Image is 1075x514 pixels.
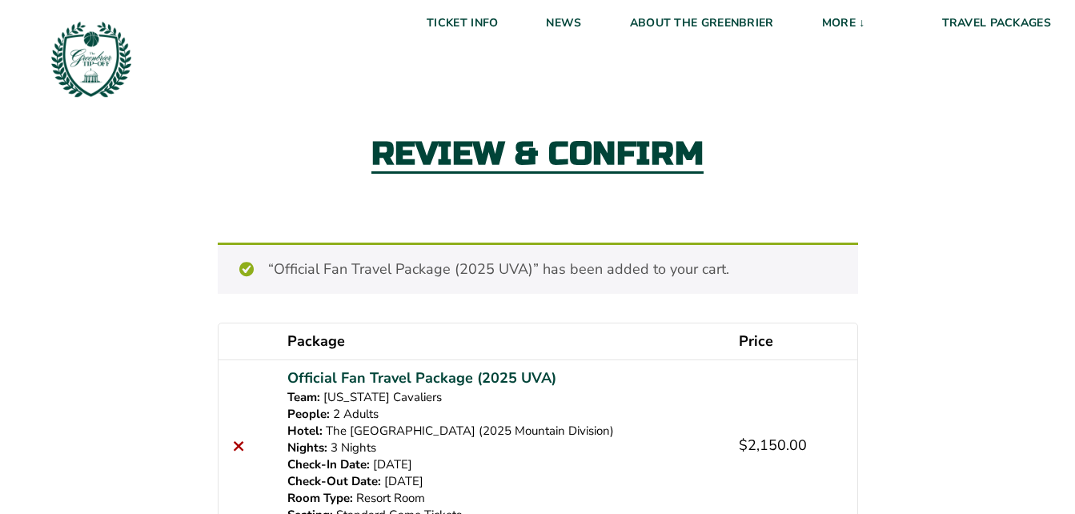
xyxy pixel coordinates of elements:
[287,389,719,406] p: [US_STATE] Cavaliers
[739,436,807,455] bdi: 2,150.00
[48,16,134,102] img: Greenbrier Tip-Off
[287,456,719,473] p: [DATE]
[228,435,250,456] a: Remove this item
[287,367,556,389] a: Official Fan Travel Package (2025 UVA)
[287,423,719,440] p: The [GEOGRAPHIC_DATA] (2025 Mountain Division)
[218,243,858,294] div: “Official Fan Travel Package (2025 UVA)” has been added to your cart.
[287,389,320,406] dt: Team:
[739,436,748,455] span: $
[287,473,381,490] dt: Check-Out Date:
[287,473,719,490] p: [DATE]
[287,456,370,473] dt: Check-In Date:
[287,440,719,456] p: 3 Nights
[287,406,330,423] dt: People:
[371,138,704,174] h2: Review & Confirm
[287,490,719,507] p: Resort Room
[287,406,719,423] p: 2 Adults
[287,490,353,507] dt: Room Type:
[287,440,327,456] dt: Nights:
[278,323,728,359] th: Package
[729,323,857,359] th: Price
[287,423,323,440] dt: Hotel:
